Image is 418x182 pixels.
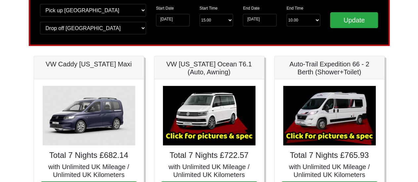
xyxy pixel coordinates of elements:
[330,12,378,28] input: Update
[281,60,378,76] h5: Auto-Trail Expedition 66 - 2 Berth (Shower+Toilet)
[243,5,259,11] label: End Date
[161,60,257,76] h5: VW [US_STATE] Ocean T6.1 (Auto, Awning)
[161,151,257,160] h4: Total 7 Nights £722.57
[156,5,174,11] label: Start Date
[283,86,376,145] img: Auto-Trail Expedition 66 - 2 Berth (Shower+Toilet)
[156,14,190,26] input: Start Date
[163,86,255,145] img: VW California Ocean T6.1 (Auto, Awning)
[41,60,137,68] h5: VW Caddy [US_STATE] Maxi
[200,5,218,11] label: Start Time
[43,86,135,145] img: VW Caddy California Maxi
[286,5,303,11] label: End Time
[161,163,257,179] h5: with Unlimited UK Mileage / Unlimited UK Kilometers
[41,151,137,160] h4: Total 7 Nights £682.14
[41,163,137,179] h5: with Unlimited UK Mileage / Unlimited UK Kilometers
[281,151,378,160] h4: Total 7 Nights £765.93
[243,14,277,26] input: Return Date
[281,163,378,179] h5: with Unlimited UK Mileage / Unlimited UK Kilometers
